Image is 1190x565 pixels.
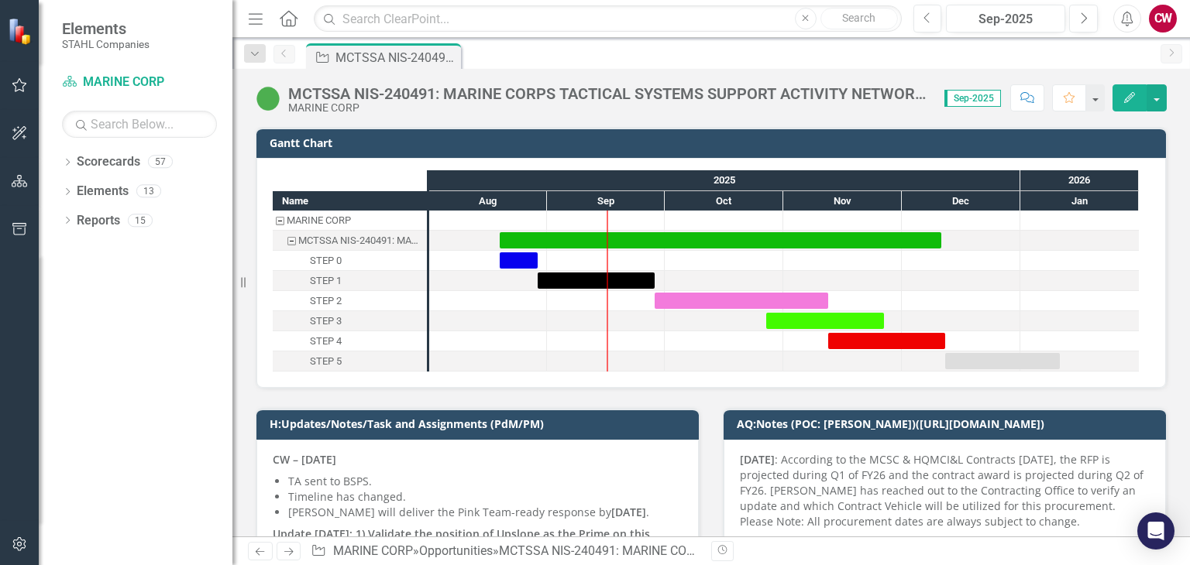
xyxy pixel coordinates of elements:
[273,331,427,351] div: STEP 4
[611,505,646,519] strong: [DATE]
[273,351,427,372] div: Task: Start date: 2025-12-12 End date: 2026-01-11
[500,232,941,248] div: Task: Start date: 2025-08-19 End date: 2025-12-11
[310,291,342,311] div: STEP 2
[270,137,1158,149] h3: Gantt Chart
[310,311,342,331] div: STEP 3
[310,331,342,351] div: STEP 4
[128,214,153,227] div: 15
[828,333,945,349] div: Task: Start date: 2025-11-12 End date: 2025-12-12
[429,191,547,211] div: Aug
[273,251,427,271] div: Task: Start date: 2025-08-19 End date: 2025-08-29
[273,351,427,372] div: STEP 5
[740,452,775,467] strong: [DATE]
[62,19,150,38] span: Elements
[1137,512,1175,550] div: Open Intercom Messenger
[419,543,493,558] a: Opportunities
[333,543,413,558] a: MARINE CORP
[62,111,217,138] input: Search Below...
[273,211,427,231] div: MARINE CORP
[273,331,427,351] div: Task: Start date: 2025-11-12 End date: 2025-12-12
[273,311,427,331] div: STEP 3
[288,474,683,489] p: TA sent to BSPS.
[1020,191,1139,211] div: Jan
[310,271,342,291] div: STEP 1
[547,191,665,211] div: Sep
[273,526,650,556] strong: Update [DATE]: 1) Validate the position of Upslope as the Prime on this effort
[273,271,427,291] div: STEP 1
[538,272,655,289] div: Task: Start date: 2025-08-29 End date: 2025-09-28
[77,183,129,200] a: Elements
[1020,170,1139,190] div: 2026
[310,351,342,372] div: STEP 5
[766,313,884,329] div: Task: Start date: 2025-10-27 End date: 2025-11-26
[429,170,1020,190] div: 2025
[273,291,427,311] div: STEP 2
[288,505,683,520] p: [PERSON_NAME] will deliver the Pink Team-ready response by .
[288,489,683,505] p: Timeline has changed.
[944,90,1001,107] span: Sep-2025
[77,153,140,171] a: Scorecards
[1149,5,1177,33] button: CW
[946,5,1065,33] button: Sep-2025
[62,38,150,50] small: STAHL Companies
[314,5,901,33] input: Search ClearPoint...
[270,418,691,430] h3: H:Updates/Notes/Task and Assignments (PdM/PM)
[273,311,427,331] div: Task: Start date: 2025-10-27 End date: 2025-11-26
[740,452,1150,532] p: : According to the MCSC & HQMCI&L Contracts [DATE], the RFP is projected during Q1 of FY26 and th...
[287,211,351,231] div: MARINE CORP
[311,543,700,560] div: » »
[655,293,828,309] div: Task: Start date: 2025-09-28 End date: 2025-11-12
[298,231,422,251] div: MCTSSA NIS-240491: MARINE CORPS TACTICAL SYSTEMS SUPPORT ACTIVITY NETWORK INFRASTRUCTURE SERVICES
[740,536,775,550] strong: [DATE]
[288,102,929,114] div: MARINE CORP
[273,271,427,291] div: Task: Start date: 2025-08-29 End date: 2025-09-28
[783,191,902,211] div: Nov
[273,191,427,211] div: Name
[335,48,457,67] div: MCTSSA NIS-240491: MARINE CORPS TACTICAL SYSTEMS SUPPORT ACTIVITY NETWORK INFRASTRUCTURE SERVICES
[273,211,427,231] div: Task: MARINE CORP Start date: 2025-08-19 End date: 2025-08-20
[737,418,1158,430] h3: AQ:Notes (POC: [PERSON_NAME])([URL][DOMAIN_NAME])
[665,191,783,211] div: Oct
[902,191,1020,211] div: Dec
[273,452,336,467] strong: CW – [DATE]
[842,12,875,24] span: Search
[273,231,427,251] div: Task: Start date: 2025-08-19 End date: 2025-12-11
[256,86,280,111] img: Active
[310,251,342,271] div: STEP 0
[945,353,1060,369] div: Task: Start date: 2025-12-12 End date: 2026-01-11
[499,543,1168,558] div: MCTSSA NIS-240491: MARINE CORPS TACTICAL SYSTEMS SUPPORT ACTIVITY NETWORK INFRASTRUCTURE SERVICES
[951,10,1060,29] div: Sep-2025
[288,85,929,102] div: MCTSSA NIS-240491: MARINE CORPS TACTICAL SYSTEMS SUPPORT ACTIVITY NETWORK INFRASTRUCTURE SERVICES
[500,252,538,269] div: Task: Start date: 2025-08-19 End date: 2025-08-29
[820,8,898,29] button: Search
[136,185,161,198] div: 13
[8,17,35,44] img: ClearPoint Strategy
[148,156,173,169] div: 57
[273,231,427,251] div: MCTSSA NIS-240491: MARINE CORPS TACTICAL SYSTEMS SUPPORT ACTIVITY NETWORK INFRASTRUCTURE SERVICES
[273,291,427,311] div: Task: Start date: 2025-09-28 End date: 2025-11-12
[77,212,120,230] a: Reports
[62,74,217,91] a: MARINE CORP
[273,251,427,271] div: STEP 0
